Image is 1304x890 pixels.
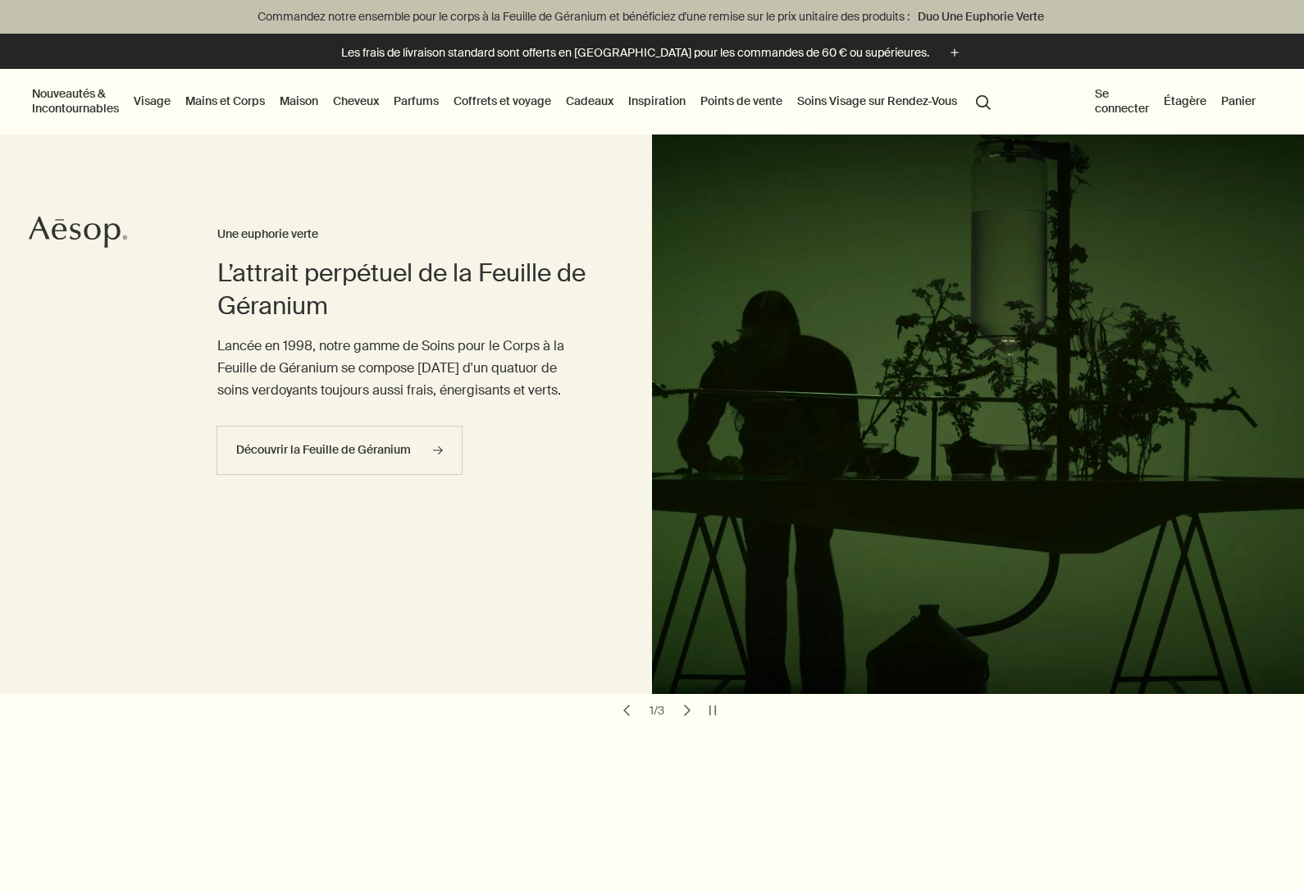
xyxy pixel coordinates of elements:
a: Découvrir la Feuille de Géranium [217,426,463,475]
nav: supplementary [1092,69,1275,135]
a: Cadeaux [563,90,617,112]
p: Lancée en 1998, notre gamme de Soins pour le Corps à la Feuille de Géranium se compose [DATE] d'u... [217,335,586,402]
a: Soins Visage sur Rendez-Vous [794,90,960,112]
h2: L’attrait perpétuel de la Feuille de Géranium [217,257,586,322]
a: Maison [276,90,321,112]
button: Panier [1218,90,1259,112]
a: Cheveux [330,90,382,112]
a: Étagère [1160,90,1210,112]
button: Les frais de livraison standard sont offerts en [GEOGRAPHIC_DATA] pour les commandes de 60 € ou s... [341,43,964,62]
div: 1 / 3 [645,703,669,718]
a: Inspiration [625,90,689,112]
a: Parfums [390,90,442,112]
button: previous slide [615,699,638,722]
h2: Incontournables Aesop [49,850,356,883]
button: Se connecter [1092,83,1152,119]
button: pause [701,699,724,722]
p: Commandez notre ensemble pour le corps à la Feuille de Géranium et bénéficiez d'une remise sur le... [16,8,1288,25]
svg: Aesop [29,216,127,249]
nav: primary [29,69,1074,135]
a: Mains et Corps [182,90,268,112]
button: Points de vente [697,90,786,112]
button: Lancer une recherche [969,85,998,116]
a: Aesop [29,216,127,253]
a: Visage [130,90,174,112]
a: Coffrets et voyage [450,90,554,112]
h3: Une euphorie verte [217,225,586,244]
button: next slide [676,699,699,722]
p: Les frais de livraison standard sont offerts en [GEOGRAPHIC_DATA] pour les commandes de 60 € ou s... [341,44,929,62]
a: Duo Une Euphorie Verte [914,7,1047,25]
button: Nouveautés & Incontournables [29,83,122,119]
